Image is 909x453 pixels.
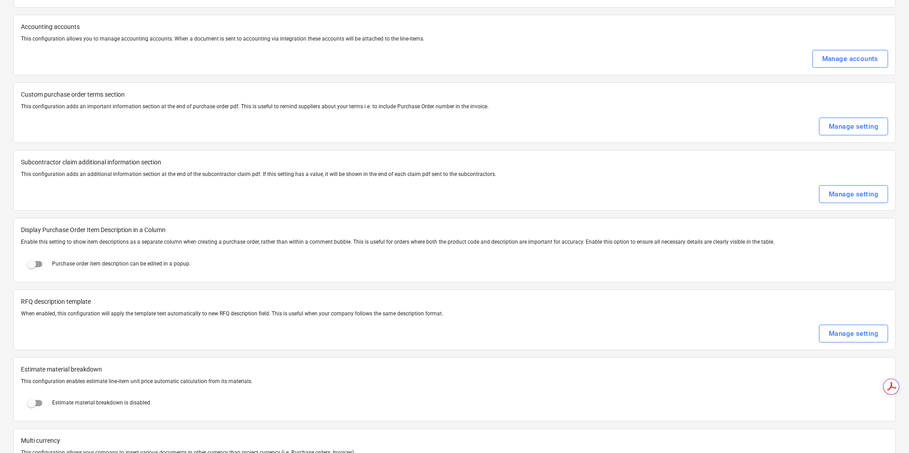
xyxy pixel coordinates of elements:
div: Manage setting [829,188,878,200]
p: RFQ description template [21,297,888,306]
p: Subcontractor claim additional information section [21,158,888,167]
span: Display Purchase Order Item Description in a Column [21,225,888,235]
div: Manage setting [829,121,878,132]
button: Manage setting [819,325,888,343]
p: This configuration allows you to manage accounting accounts. When a document is sent to accountin... [21,35,888,43]
button: Manage setting [819,118,888,135]
iframe: Chat Widget [864,410,909,453]
p: This configuration adds an additional information section at the end of the subcontractor claim p... [21,171,888,178]
p: Custom purchase order terms section [21,90,888,99]
p: When enabled, this configuration will apply the template text automatically to new RFQ descriptio... [21,310,888,318]
span: Multi currency [21,436,888,445]
p: This configuration adds an important information section at the end of purchase order pdf. This i... [21,103,888,110]
p: This configuration enables estimate line-item unit price automatic calculation from its materials. [21,378,888,385]
button: Manage setting [819,185,888,203]
div: Manage setting [829,328,878,339]
p: Enable this setting to show item descriptions as a separate column when creating a purchase order... [21,238,888,246]
button: Manage accounts [812,50,888,68]
div: Manage accounts [822,53,878,65]
p: Purchase order item description can be edited in a popup. [52,260,191,268]
span: Estimate material breakdown [21,365,888,374]
p: Estimate material breakdown is disabled. [52,399,151,407]
p: Accounting accounts [21,22,888,32]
